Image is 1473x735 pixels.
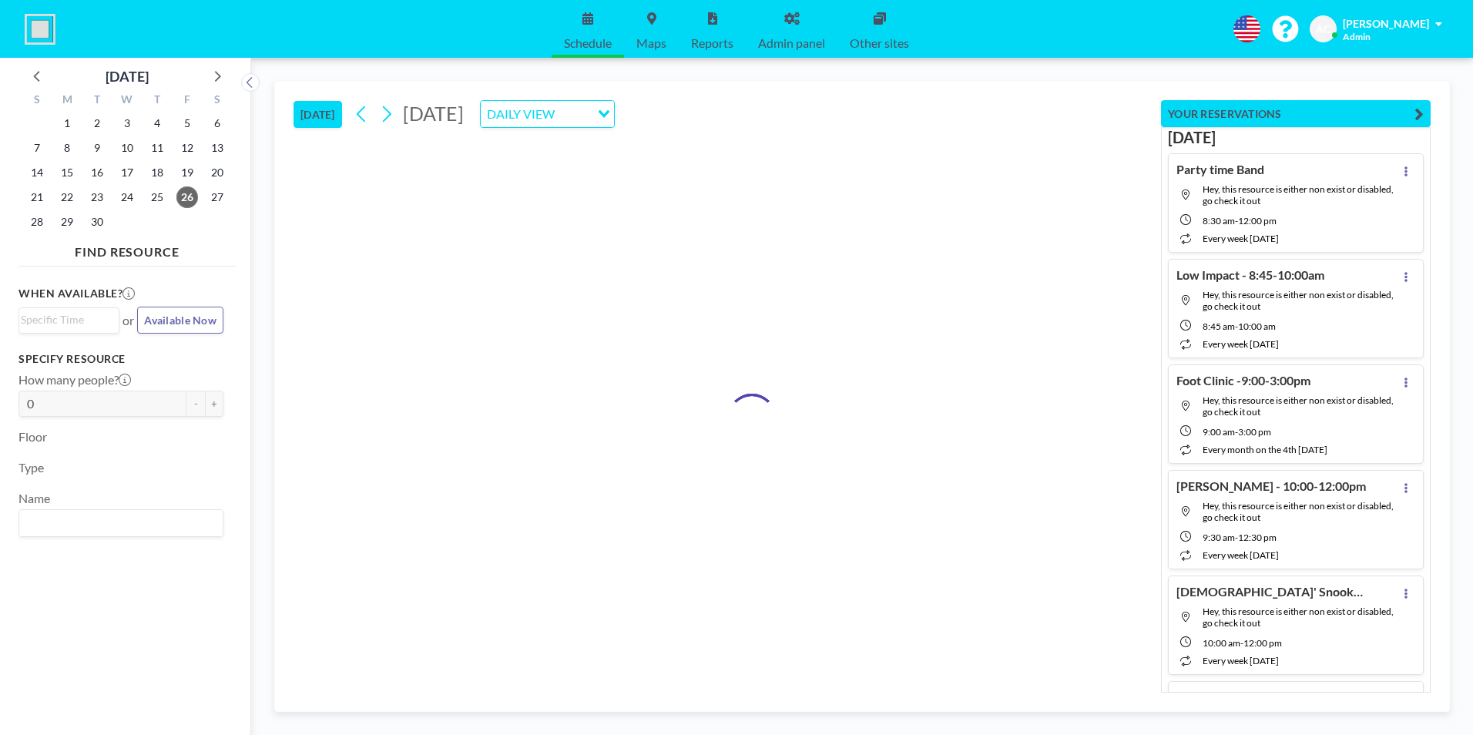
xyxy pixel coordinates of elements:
span: Monday, September 15, 2025 [56,162,78,183]
span: Hey, this resource is either non exist or disabled, go check it out [1203,606,1394,629]
h4: Party time Band [1176,162,1264,177]
div: S [202,91,232,111]
span: Sunday, September 14, 2025 [26,162,48,183]
span: - [1235,532,1238,543]
span: Sunday, September 21, 2025 [26,186,48,208]
h4: Pairs Fun Golf - 12:30-5:00pm [1176,690,1339,705]
label: How many people? [18,372,131,388]
span: Monday, September 1, 2025 [56,112,78,134]
span: every week [DATE] [1203,338,1279,350]
button: Available Now [137,307,223,334]
span: Wednesday, September 17, 2025 [116,162,138,183]
span: Wednesday, September 24, 2025 [116,186,138,208]
span: Thursday, September 18, 2025 [146,162,168,183]
span: 10:00 AM [1203,637,1240,649]
span: 12:00 PM [1238,215,1277,227]
h4: Low Impact - 8:45-10:00am [1176,267,1324,283]
span: Sunday, September 7, 2025 [26,137,48,159]
span: DAILY VIEW [484,104,558,124]
h3: Specify resource [18,352,223,366]
div: S [22,91,52,111]
div: Search for option [481,101,614,127]
button: - [186,391,205,417]
span: Admin [1343,31,1371,42]
div: W [112,91,143,111]
input: Search for option [21,311,110,328]
span: Maps [636,37,666,49]
div: T [142,91,172,111]
span: Tuesday, September 30, 2025 [86,211,108,233]
span: [DATE] [403,102,464,125]
div: T [82,91,112,111]
span: Reports [691,37,733,49]
span: [PERSON_NAME] [1343,17,1429,30]
h3: [DATE] [1168,128,1424,147]
span: Friday, September 19, 2025 [176,162,198,183]
span: Tuesday, September 2, 2025 [86,112,108,134]
span: Thursday, September 25, 2025 [146,186,168,208]
span: Sunday, September 28, 2025 [26,211,48,233]
span: every week [DATE] [1203,233,1279,244]
span: every week [DATE] [1203,655,1279,666]
span: 9:30 AM [1203,532,1235,543]
span: 9:00 AM [1203,426,1235,438]
div: M [52,91,82,111]
div: [DATE] [106,65,149,87]
span: Saturday, September 20, 2025 [206,162,228,183]
div: F [172,91,202,111]
input: Search for option [559,104,589,124]
span: 3:00 PM [1238,426,1271,438]
label: Name [18,491,50,506]
span: - [1235,321,1238,332]
span: Hey, this resource is either non exist or disabled, go check it out [1203,289,1394,312]
button: YOUR RESERVATIONS [1161,100,1431,127]
span: AC [1316,22,1330,36]
span: Monday, September 29, 2025 [56,211,78,233]
span: Tuesday, September 16, 2025 [86,162,108,183]
h4: Foot Clinic -9:00-3:00pm [1176,373,1310,388]
span: Admin panel [758,37,825,49]
label: Floor [18,429,47,445]
span: Saturday, September 6, 2025 [206,112,228,134]
span: Friday, September 26, 2025 [176,186,198,208]
span: Friday, September 5, 2025 [176,112,198,134]
span: Other sites [850,37,909,49]
span: Tuesday, September 9, 2025 [86,137,108,159]
h4: FIND RESOURCE [18,238,236,260]
span: - [1240,637,1243,649]
span: Monday, September 22, 2025 [56,186,78,208]
span: Hey, this resource is either non exist or disabled, go check it out [1203,394,1394,418]
span: Hey, this resource is either non exist or disabled, go check it out [1203,183,1394,206]
span: - [1235,215,1238,227]
button: [DATE] [294,101,342,128]
span: Hey, this resource is either non exist or disabled, go check it out [1203,500,1394,523]
span: 12:30 PM [1238,532,1277,543]
button: + [205,391,223,417]
div: Search for option [19,510,223,536]
h4: [PERSON_NAME] - 10:00-12:00pm [1176,478,1366,494]
span: Available Now [144,314,216,327]
span: Monday, September 8, 2025 [56,137,78,159]
span: Saturday, September 13, 2025 [206,137,228,159]
div: Search for option [19,308,119,331]
span: Saturday, September 27, 2025 [206,186,228,208]
label: Type [18,460,44,475]
span: Wednesday, September 10, 2025 [116,137,138,159]
h4: [DEMOGRAPHIC_DATA]' Snooker Doubles -10:00 - 12:00 [1176,584,1369,599]
span: 12:00 PM [1243,637,1282,649]
span: every week [DATE] [1203,549,1279,561]
span: Schedule [564,37,612,49]
span: every month on the 4th [DATE] [1203,444,1327,455]
span: 8:45 AM [1203,321,1235,332]
span: Thursday, September 11, 2025 [146,137,168,159]
span: - [1235,426,1238,438]
span: 8:30 AM [1203,215,1235,227]
span: Tuesday, September 23, 2025 [86,186,108,208]
span: Wednesday, September 3, 2025 [116,112,138,134]
input: Search for option [21,513,214,533]
span: Thursday, September 4, 2025 [146,112,168,134]
span: or [122,313,134,328]
span: 10:00 AM [1238,321,1276,332]
span: Friday, September 12, 2025 [176,137,198,159]
img: organization-logo [25,14,55,45]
